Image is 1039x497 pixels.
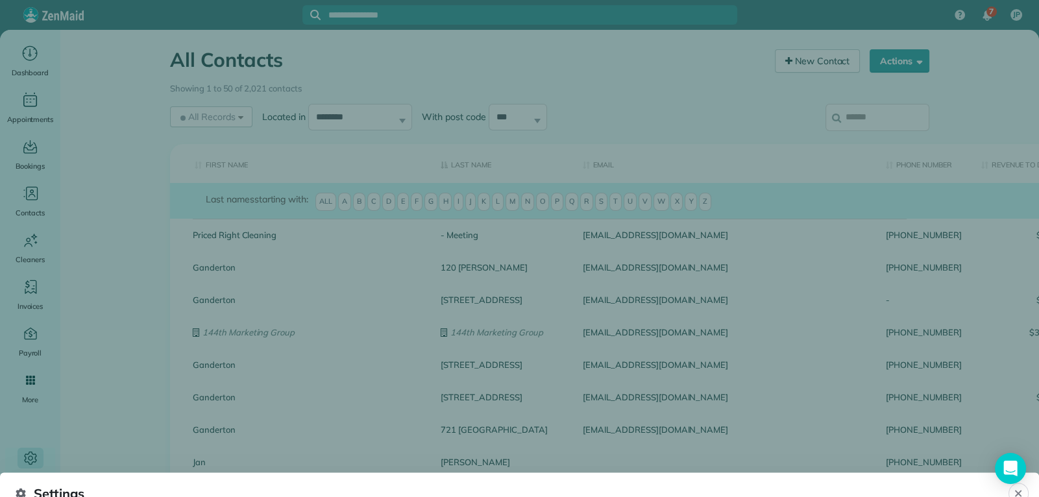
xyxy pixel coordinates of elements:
div: [EMAIL_ADDRESS][DOMAIN_NAME] [573,413,876,446]
span: V [639,193,652,211]
div: [PHONE_NUMBER] [876,348,971,381]
div: [PHONE_NUMBER] [876,316,971,348]
a: Ganderton [193,425,421,434]
span: Y [685,193,697,211]
a: Contacts [5,183,55,219]
span: R [580,193,593,211]
div: [EMAIL_ADDRESS][DOMAIN_NAME] [573,316,876,348]
a: [STREET_ADDRESS] [441,393,563,402]
span: F [411,193,422,211]
a: Ganderton [193,263,421,272]
span: U [624,193,637,211]
span: D [382,193,395,211]
a: Invoices [5,276,55,313]
a: 721 [GEOGRAPHIC_DATA] [441,425,563,434]
span: J [465,193,476,211]
span: O [536,193,549,211]
a: Dashboard [5,43,55,79]
a: Appointments [5,90,55,126]
span: Dashboard [12,66,49,79]
span: T [609,193,622,211]
span: Payroll [19,346,42,359]
span: All [315,193,336,211]
span: Appointments [7,113,54,126]
a: Cleaners [5,230,55,266]
div: [EMAIL_ADDRESS][DOMAIN_NAME] [573,284,876,316]
span: E [397,193,409,211]
span: C [367,193,380,211]
div: Showing 1 to 50 of 2,021 contacts [170,77,929,95]
th: Phone number: activate to sort column ascending [876,144,971,184]
span: K [478,193,490,211]
div: [PHONE_NUMBER] [876,219,971,251]
a: [STREET_ADDRESS] [441,295,563,304]
div: [PHONE_NUMBER] [876,413,971,446]
span: All Records [178,110,236,123]
a: - Meeting [441,230,563,239]
span: Last names [206,193,254,205]
div: [EMAIL_ADDRESS][DOMAIN_NAME] [573,251,876,284]
span: I [454,193,463,211]
label: starting with: [206,193,308,206]
span: Q [565,193,578,211]
a: Settings [5,448,55,484]
span: Settings [17,471,44,484]
a: New Contact [775,49,861,73]
label: Located in [252,110,308,123]
em: 144th Marketing Group [450,327,543,337]
span: Bookings [16,160,45,173]
span: L [492,193,504,211]
span: More [22,393,38,406]
th: Email: activate to sort column ascending [573,144,876,184]
span: H [439,193,452,211]
span: JP [1013,10,1020,20]
a: 144th Marketing Group [193,328,421,337]
th: First Name: activate to sort column ascending [170,144,431,184]
a: Bookings [5,136,55,173]
a: Priced Right Cleaning [193,230,421,239]
label: With post code [412,110,489,123]
span: X [670,193,683,211]
a: Ganderton [193,360,421,369]
span: 7 [989,6,994,17]
button: Actions [870,49,929,73]
span: M [506,193,519,211]
div: [PHONE_NUMBER] [876,381,971,413]
svg: Focus search [310,10,321,20]
span: N [521,193,534,211]
a: [PERSON_NAME] [441,457,563,467]
span: A [338,193,351,211]
span: W [654,193,669,211]
div: - [876,284,971,316]
a: [STREET_ADDRESS] [441,360,563,369]
a: Payroll [5,323,55,359]
span: Contacts [16,206,45,219]
a: Jan [193,457,421,467]
span: Invoices [18,300,43,313]
span: B [353,193,365,211]
span: Z [699,193,711,211]
a: Ganderton [193,295,421,304]
span: P [551,193,563,211]
div: [EMAIL_ADDRESS][DOMAIN_NAME] [573,348,876,381]
a: 144th Marketing Group [441,328,563,337]
span: S [595,193,607,211]
div: 7 unread notifications [973,1,1001,30]
div: [PHONE_NUMBER] [876,446,971,478]
div: [EMAIL_ADDRESS][DOMAIN_NAME] [573,219,876,251]
a: Ganderton [193,393,421,402]
em: 144th Marketing Group [202,327,295,337]
div: [PHONE_NUMBER] [876,251,971,284]
button: Focus search [302,10,321,20]
span: G [424,193,437,211]
div: [EMAIL_ADDRESS][DOMAIN_NAME] [573,381,876,413]
span: Cleaners [16,253,45,266]
a: 120 [PERSON_NAME] [441,263,563,272]
div: Open Intercom Messenger [995,453,1026,484]
h1: All Contacts [170,49,765,71]
th: Last Name: activate to sort column descending [431,144,573,184]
